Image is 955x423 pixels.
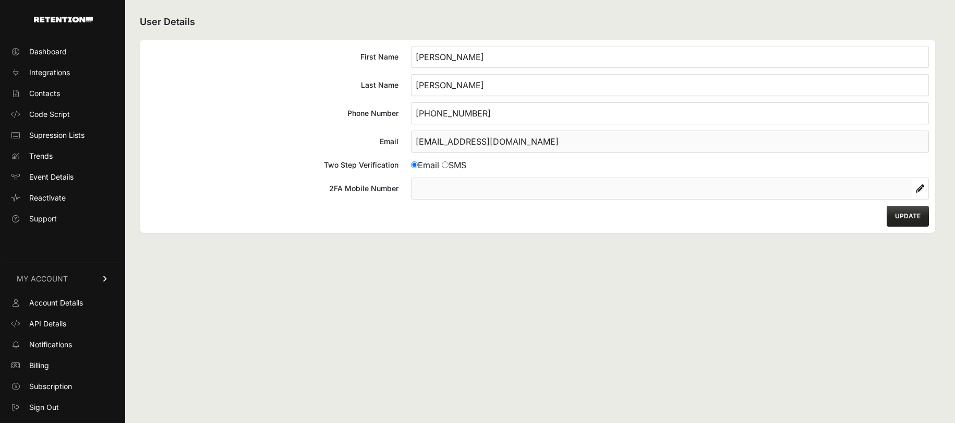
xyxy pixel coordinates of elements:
[29,172,74,182] span: Event Details
[411,160,439,170] label: Email
[411,102,929,124] input: Phone Number
[6,190,119,206] a: Reactivate
[29,193,66,203] span: Reactivate
[146,160,398,170] div: Two Step Verification
[6,148,119,164] a: Trends
[887,206,929,227] button: UPDATE
[442,160,466,170] label: SMS
[146,136,398,147] div: Email
[6,85,119,102] a: Contacts
[29,109,70,120] span: Code Script
[6,263,119,295] a: MY ACCOUNT
[29,402,59,413] span: Sign Out
[146,183,398,194] div: 2FA Mobile Number
[6,315,119,332] a: API Details
[34,17,93,22] img: Retention.com
[29,298,83,308] span: Account Details
[6,127,119,144] a: Supression Lists
[411,46,929,68] input: First Name
[29,88,60,99] span: Contacts
[6,64,119,81] a: Integrations
[6,210,119,227] a: Support
[6,169,119,185] a: Event Details
[412,178,912,199] input: 2FA Mobile Number
[411,161,418,168] input: Email
[29,67,70,78] span: Integrations
[29,381,72,392] span: Subscription
[6,295,119,311] a: Account Details
[29,214,57,224] span: Support
[29,130,84,140] span: Supression Lists
[6,106,119,123] a: Code Script
[6,378,119,395] a: Subscription
[6,43,119,60] a: Dashboard
[29,339,72,350] span: Notifications
[411,74,929,96] input: Last Name
[146,80,398,90] div: Last Name
[29,360,49,371] span: Billing
[6,399,119,416] a: Sign Out
[411,131,929,152] input: Email
[29,319,66,329] span: API Details
[29,151,53,161] span: Trends
[6,336,119,353] a: Notifications
[146,52,398,62] div: First Name
[146,108,398,119] div: Phone Number
[17,274,68,284] span: MY ACCOUNT
[6,357,119,374] a: Billing
[442,161,449,168] input: SMS
[140,15,935,29] h2: User Details
[29,46,67,57] span: Dashboard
